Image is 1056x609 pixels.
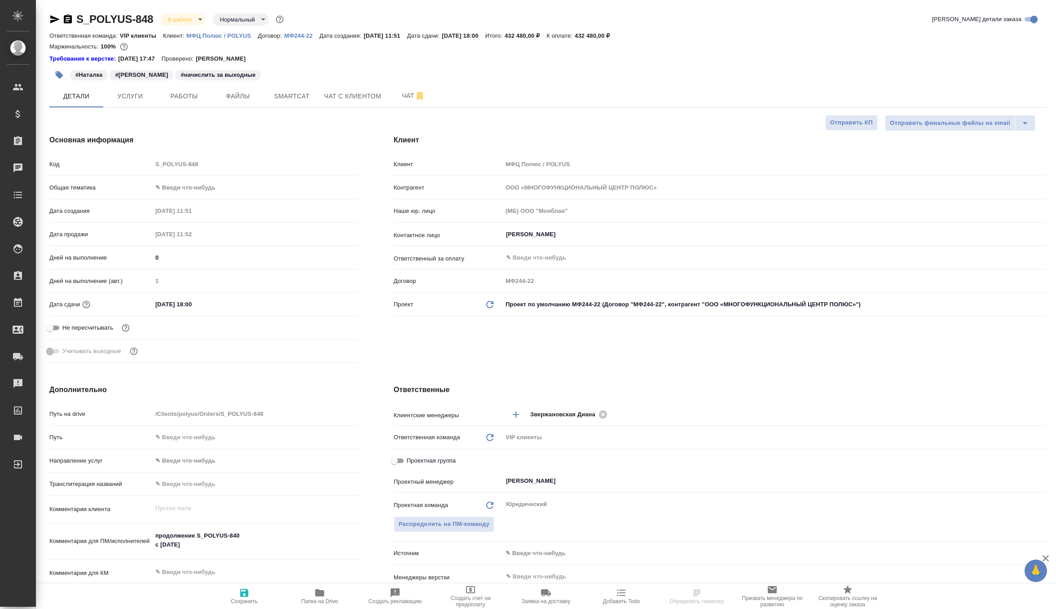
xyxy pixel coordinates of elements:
p: #[PERSON_NAME] [115,71,168,79]
p: Комментарии клиента [49,505,152,514]
p: Дней на выполнение (авт.) [49,277,152,286]
p: Итого: [485,32,505,39]
button: Скопировать ссылку для ЯМессенджера [49,14,60,25]
a: Требования к верстке: [49,54,118,63]
p: Проект [394,300,414,309]
p: #начислить за выходные [180,71,255,79]
input: Пустое поле [502,181,1046,194]
p: Направление услуг [49,456,152,465]
button: Добавить Todo [584,584,659,609]
input: ✎ Введи что-нибудь [152,431,358,444]
div: split button [885,115,1035,131]
p: Ответственная команда: [49,32,120,39]
button: Папка на Drive [282,584,357,609]
h4: Дополнительно [49,384,358,395]
button: Добавить менеджера [505,404,527,425]
button: Скопировать ссылку [62,14,73,25]
button: Отправить КП [825,115,878,131]
h4: Клиент [394,135,1046,146]
p: Контактное лицо [394,231,502,240]
input: ✎ Введи что-нибудь [152,477,358,490]
span: Файлы [216,91,260,102]
p: 100% [101,43,118,50]
div: Нажми, чтобы открыть папку с инструкцией [49,54,118,63]
span: Скопировать ссылку на оценку заказа [815,595,880,608]
p: Проектный менеджер [394,477,502,486]
input: ✎ Введи что-нибудь [152,298,231,311]
div: Звержановская Диана [530,409,610,420]
p: Путь на drive [49,410,152,419]
div: ✎ Введи что-нибудь [506,549,1035,558]
span: Наталка [69,71,109,78]
p: Источник [394,549,502,558]
p: Комментарии для ПМ/исполнителей [49,537,152,546]
span: Учитывать выходные [62,347,121,356]
p: [DATE] 17:47 [118,54,162,63]
div: ✎ Введи что-нибудь [155,456,347,465]
input: ✎ Введи что-нибудь [152,251,358,264]
input: Пустое поле [152,228,231,241]
span: Распределить на ПМ-команду [399,519,490,530]
span: Работы [163,91,206,102]
button: Сохранить [207,584,282,609]
button: Призвать менеджера по развитию [735,584,810,609]
span: начислить за выходные [174,71,262,78]
svg: Отписаться [414,91,425,101]
button: Распределить на ПМ-команду [394,516,495,532]
input: ✎ Введи что-нибудь [505,571,1013,582]
input: Пустое поле [152,158,358,171]
div: ✎ Введи что-нибудь [152,453,358,468]
p: Дата создания: [319,32,363,39]
div: Проект по умолчанию МФ244-22 (Договор "МФ244-22", контрагент "ООО «МНОГОФУНКЦИОНАЛЬНЫЙ ЦЕНТР ПОЛЮ... [502,297,1046,312]
button: Если добавить услуги и заполнить их объемом, то дата рассчитается автоматически [80,299,92,310]
span: Определить тематику [669,598,724,605]
input: Пустое поле [502,158,1046,171]
span: Отправить финальные файлы на email [890,118,1010,128]
input: Пустое поле [152,274,358,287]
p: Ответственный за оплату [394,254,502,263]
p: Клиент [394,160,502,169]
div: VIP клиенты [502,430,1046,445]
button: В работе [165,16,194,23]
button: Создать рекламацию [357,584,433,609]
a: МФЦ Полюс / POLYUS [186,31,258,39]
p: Дата сдачи: [407,32,442,39]
p: Транслитерация названий [49,480,152,489]
span: Заявка на доставку [522,598,570,605]
button: 0.00 RUB; [118,41,130,53]
p: VIP клиенты [120,32,163,39]
input: ✎ Введи что-нибудь [505,252,1013,263]
span: Проектная группа [407,456,456,465]
p: 432 480,00 ₽ [505,32,546,39]
h4: Ответственные [394,384,1046,395]
span: Добавить Todo [603,598,640,605]
span: Чат с клиентом [324,91,381,102]
button: Добавить тэг [49,65,69,85]
input: Пустое поле [152,204,231,217]
p: Комментарии для КМ [49,569,152,578]
p: Дней на выполнение [49,253,152,262]
button: Включи, если не хочешь, чтобы указанная дата сдачи изменилась после переставления заказа в 'Подтв... [120,322,132,334]
div: ✎ Введи что-нибудь [152,180,358,195]
input: Пустое поле [152,407,358,420]
div: ✎ Введи что-нибудь [502,546,1046,561]
button: Выбери, если сб и вс нужно считать рабочими днями для выполнения заказа. [128,345,140,357]
p: Клиент: [163,32,186,39]
p: Наше юр. лицо [394,207,502,216]
p: Менеджеры верстки [394,573,502,582]
input: Пустое поле [502,274,1046,287]
p: Клиентские менеджеры [394,411,502,420]
p: 432 480,00 ₽ [575,32,616,39]
p: Общая тематика [49,183,152,192]
button: Нормальный [217,16,258,23]
p: Дата сдачи [49,300,80,309]
button: Open [1041,480,1043,482]
span: Призвать менеджера по развитию [740,595,805,608]
p: #Наталка [75,71,102,79]
span: [PERSON_NAME] детали заказа [932,15,1021,24]
button: Open [1041,414,1043,415]
p: Договор [394,277,502,286]
span: Smartcat [270,91,313,102]
p: Дата продажи [49,230,152,239]
span: Отправить КП [830,118,873,128]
